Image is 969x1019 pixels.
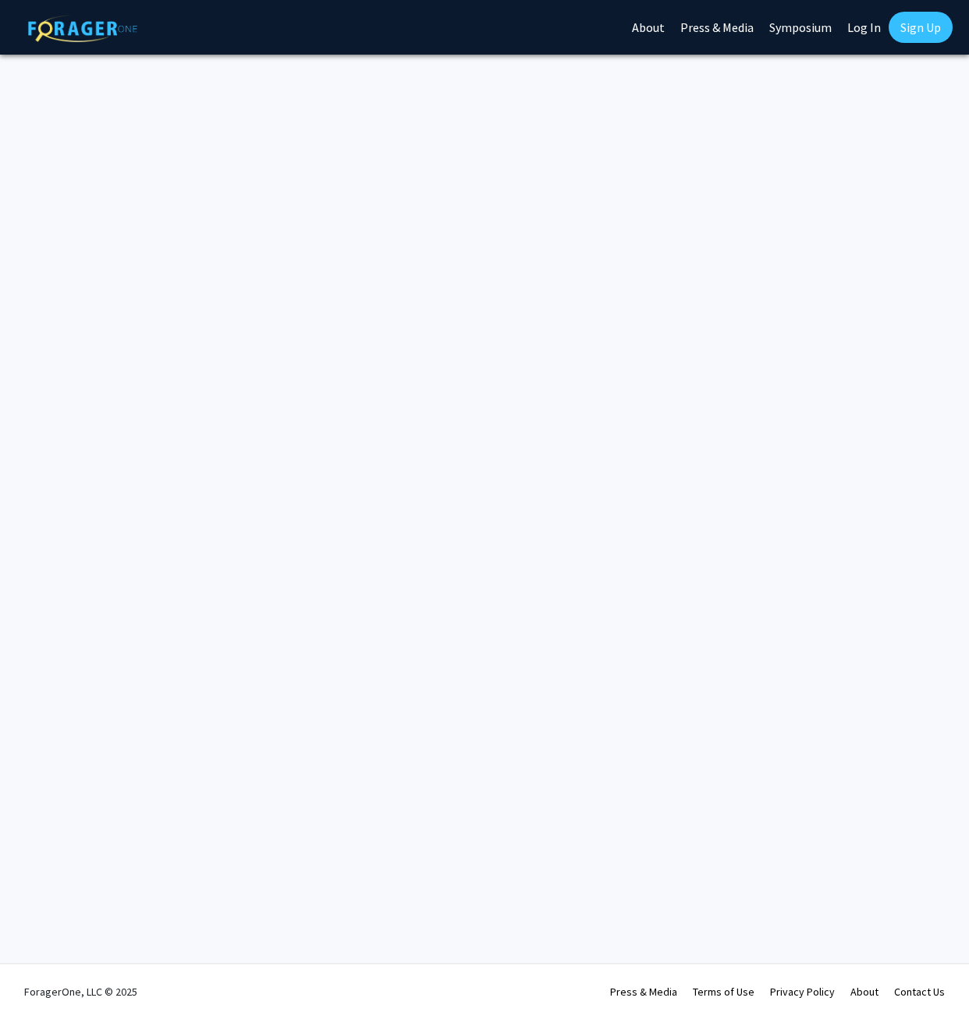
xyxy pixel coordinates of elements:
img: ForagerOne Logo [28,15,137,42]
a: Press & Media [610,985,677,999]
a: Sign Up [889,12,953,43]
div: ForagerOne, LLC © 2025 [24,964,137,1019]
a: Contact Us [894,985,945,999]
a: About [850,985,878,999]
a: Terms of Use [693,985,754,999]
a: Privacy Policy [770,985,835,999]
